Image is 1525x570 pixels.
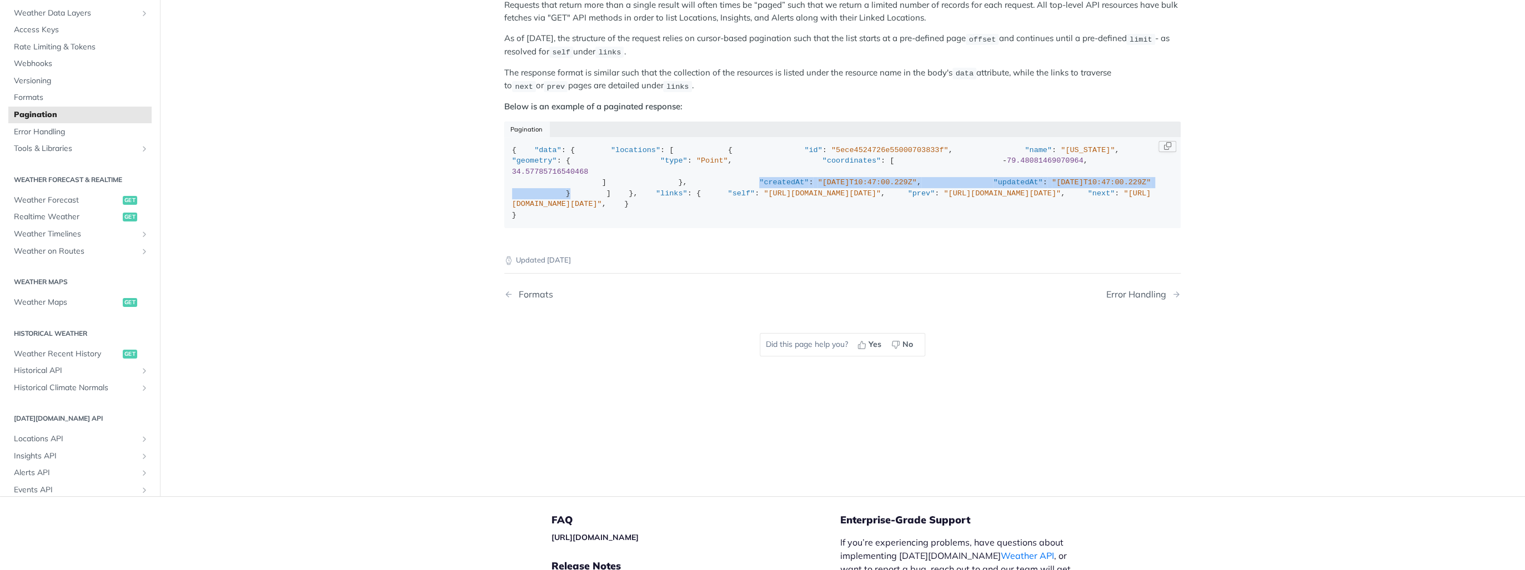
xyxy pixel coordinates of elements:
[8,140,152,157] a: Tools & LibrariesShow subpages for Tools & Libraries
[140,366,149,375] button: Show subpages for Historical API
[8,56,152,72] a: Webhooks
[552,48,570,57] span: self
[804,146,822,154] span: "id"
[1130,35,1152,43] span: limit
[759,178,809,186] span: "createdAt"
[140,9,149,18] button: Show subpages for Weather Data Layers
[512,145,1173,221] div: { : { : [ { : , : , : { : , : [ , ] }, : , : } ] }, : { : , : , : , } }
[1061,146,1115,154] span: "[US_STATE]"
[666,82,689,90] span: links
[14,42,149,53] span: Rate Limiting & Tokens
[14,485,137,496] span: Events API
[512,157,557,165] span: "geometry"
[14,349,120,360] span: Weather Recent History
[599,48,621,57] span: links
[140,247,149,256] button: Show subpages for Weather on Routes
[8,362,152,379] a: Historical APIShow subpages for Historical API
[1087,189,1115,198] span: "next"
[140,486,149,495] button: Show subpages for Events API
[515,82,533,90] span: next
[504,67,1181,93] p: The response format is similar such that the collection of the resources is listed under the reso...
[14,229,137,240] span: Weather Timelines
[869,339,881,350] span: Yes
[660,157,688,165] span: "type"
[14,433,137,445] span: Locations API
[907,189,935,198] span: "prev"
[14,246,137,257] span: Weather on Routes
[8,243,152,260] a: Weather on RoutesShow subpages for Weather on Routes
[14,8,137,19] span: Weather Data Layers
[656,189,688,198] span: "links"
[8,482,152,498] a: Events APIShow subpages for Events API
[14,24,149,36] span: Access Keys
[1052,178,1151,186] span: "[DATE]T10:47:00.229Z"
[854,336,887,353] button: Yes
[840,513,1100,527] h5: Enterprise-Grade Support
[14,365,137,376] span: Historical API
[1025,146,1052,154] span: "name"
[140,144,149,153] button: Show subpages for Tools & Libraries
[551,513,840,527] h5: FAQ
[764,189,881,198] span: "[URL][DOMAIN_NAME][DATE]"
[1007,157,1083,165] span: 79.48081469070964
[14,75,149,87] span: Versioning
[8,329,152,339] h2: Historical Weather
[504,278,1181,311] nav: Pagination Controls
[993,178,1042,186] span: "updatedAt"
[512,168,589,176] span: 34.57785716540468
[969,35,996,43] span: offset
[8,39,152,56] a: Rate Limiting & Tokens
[513,289,553,300] div: Formats
[14,143,137,154] span: Tools & Libraries
[8,124,152,140] a: Error Handling
[8,465,152,481] a: Alerts APIShow subpages for Alerts API
[547,82,565,90] span: prev
[1158,141,1176,152] button: Copy Code
[504,101,683,112] strong: Below is an example of a paginated response:
[14,127,149,138] span: Error Handling
[551,532,639,542] a: [URL][DOMAIN_NAME]
[696,157,728,165] span: "Point"
[1106,289,1172,300] div: Error Handling
[14,92,149,103] span: Formats
[14,58,149,69] span: Webhooks
[14,297,120,308] span: Weather Maps
[14,109,149,120] span: Pagination
[140,452,149,461] button: Show subpages for Insights API
[944,189,1061,198] span: "[URL][DOMAIN_NAME][DATE]"
[8,277,152,287] h2: Weather Maps
[902,339,913,350] span: No
[955,69,973,78] span: data
[8,413,152,423] h2: [DATE][DOMAIN_NAME] API
[14,382,137,394] span: Historical Climate Normals
[8,89,152,106] a: Formats
[14,211,120,223] span: Realtime Weather
[534,146,561,154] span: "data"
[1001,550,1054,561] a: Weather API
[140,468,149,477] button: Show subpages for Alerts API
[14,451,137,462] span: Insights API
[140,435,149,443] button: Show subpages for Locations API
[8,107,152,123] a: Pagination
[8,5,152,22] a: Weather Data LayersShow subpages for Weather Data Layers
[8,175,152,185] h2: Weather Forecast & realtime
[8,226,152,243] a: Weather TimelinesShow subpages for Weather Timelines
[611,146,660,154] span: "locations"
[831,146,949,154] span: "5ece4524726e55000703833f"
[8,346,152,362] a: Weather Recent Historyget
[14,195,120,206] span: Weather Forecast
[123,196,137,205] span: get
[8,294,152,311] a: Weather Mapsget
[123,350,137,359] span: get
[8,431,152,447] a: Locations APIShow subpages for Locations API
[728,189,755,198] span: "self"
[8,22,152,38] a: Access Keys
[8,380,152,396] a: Historical Climate NormalsShow subpages for Historical Climate Normals
[8,209,152,225] a: Realtime Weatherget
[140,384,149,392] button: Show subpages for Historical Climate Normals
[504,289,794,300] a: Previous Page: Formats
[504,255,1181,266] p: Updated [DATE]
[140,230,149,239] button: Show subpages for Weather Timelines
[1106,289,1181,300] a: Next Page: Error Handling
[887,336,919,353] button: No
